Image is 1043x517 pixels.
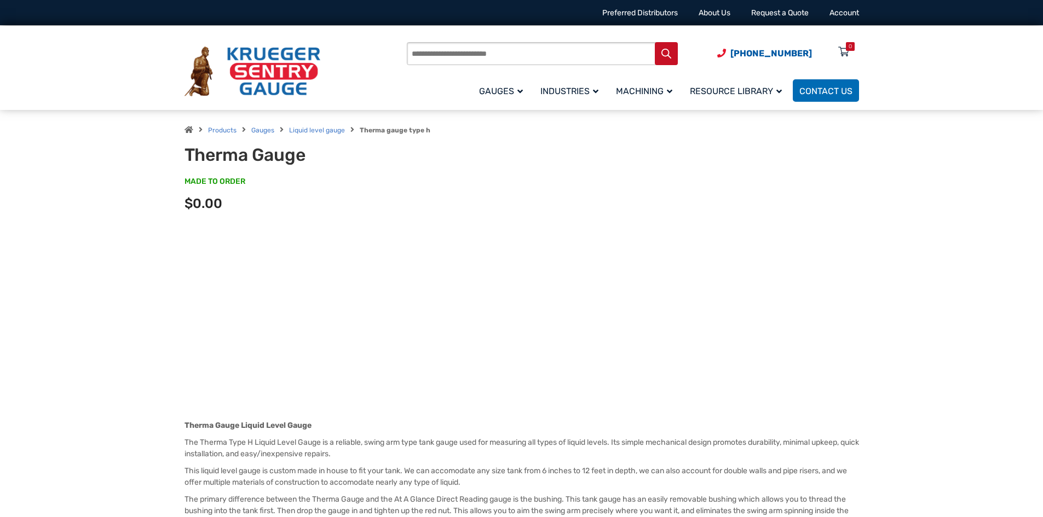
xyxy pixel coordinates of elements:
[208,126,237,134] a: Products
[616,86,672,96] span: Machining
[479,86,523,96] span: Gauges
[751,8,809,18] a: Request a Quote
[699,8,730,18] a: About Us
[534,78,609,103] a: Industries
[799,86,852,96] span: Contact Us
[849,42,852,51] div: 0
[185,437,859,460] p: The Therma Type H Liquid Level Gauge is a reliable, swing arm type tank gauge used for measuring ...
[472,78,534,103] a: Gauges
[251,126,274,134] a: Gauges
[185,47,320,97] img: Krueger Sentry Gauge
[360,126,430,134] strong: Therma gauge type h
[683,78,793,103] a: Resource Library
[540,86,598,96] span: Industries
[793,79,859,102] a: Contact Us
[730,48,812,59] span: [PHONE_NUMBER]
[690,86,782,96] span: Resource Library
[185,176,245,187] span: MADE TO ORDER
[717,47,812,60] a: Phone Number (920) 434-8860
[185,144,454,165] h1: Therma Gauge
[609,78,683,103] a: Machining
[185,465,859,488] p: This liquid level gauge is custom made in house to fit your tank. We can accomodate any size tank...
[185,421,312,430] strong: Therma Gauge Liquid Level Gauge
[289,126,345,134] a: Liquid level gauge
[602,8,678,18] a: Preferred Distributors
[829,8,859,18] a: Account
[185,196,222,211] span: $0.00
